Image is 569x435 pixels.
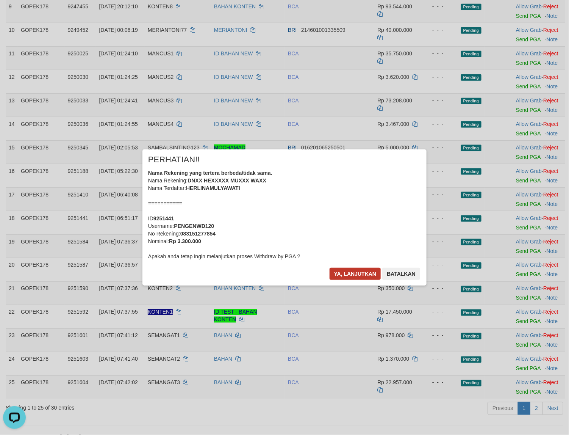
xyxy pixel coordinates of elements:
[330,268,381,280] button: Ya, lanjutkan
[169,238,201,244] b: Rp 3.300.000
[188,177,266,184] b: DNXX HEXXXXX MUXXX WAXX
[148,169,421,260] div: Nama Rekening: Nama Terdaftar: =========== ID Username: No Rekening: Nominal: Apakah anda tetap i...
[382,268,420,280] button: Batalkan
[180,231,216,237] b: 083151277854
[153,215,174,221] b: 9251441
[174,223,214,229] b: PENGENWD120
[148,156,200,163] span: PERHATIAN!!
[3,3,26,26] button: Open LiveChat chat widget
[148,170,272,176] b: Nama Rekening yang tertera berbeda/tidak sama.
[186,185,240,191] b: HERLINAMULYAWATI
